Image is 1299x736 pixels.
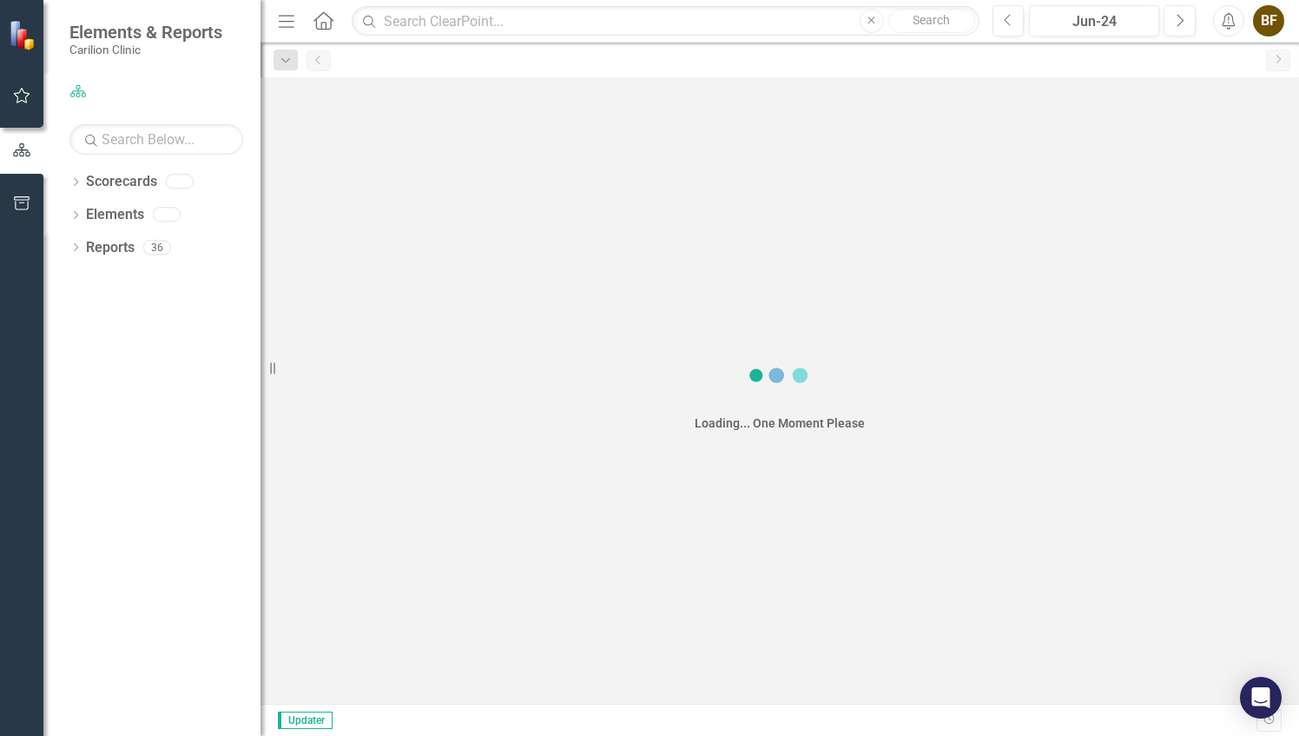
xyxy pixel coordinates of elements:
span: Elements & Reports [69,22,222,43]
a: Scorecards [86,172,157,192]
div: 36 [143,240,171,255]
button: BF [1253,5,1284,36]
img: ClearPoint Strategy [9,19,39,50]
a: Elements [86,205,144,225]
span: Updater [278,712,333,729]
small: Carilion Clinic [69,43,222,56]
div: Loading... One Moment Please [695,414,865,432]
div: Jun-24 [1035,11,1153,32]
input: Search ClearPoint... [352,6,979,36]
button: Search [888,9,975,33]
div: Open Intercom Messenger [1240,677,1282,719]
button: Jun-24 [1029,5,1159,36]
input: Search Below... [69,124,243,155]
span: Search [913,13,950,27]
a: Reports [86,238,135,258]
